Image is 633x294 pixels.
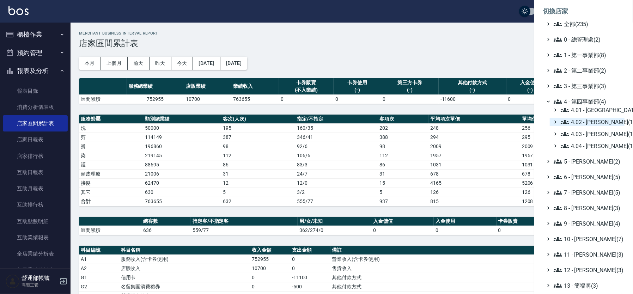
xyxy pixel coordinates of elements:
span: 1 - 第一事業部(8) [554,51,622,59]
span: 3 - 第三事業部(3) [554,82,622,90]
span: 10 - [PERSON_NAME](7) [554,235,622,243]
span: 4.02 - [PERSON_NAME](1) [561,118,622,126]
span: 全部(235) [554,20,622,28]
span: 13 - 簡福將(3) [554,281,622,290]
span: 2 - 第二事業部(2) [554,66,622,75]
span: 4.04 - [PERSON_NAME](1) [561,142,622,150]
li: 切換店家 [543,3,625,20]
span: 9 - [PERSON_NAME](4) [554,219,622,228]
span: 0 - 總管理處(2) [554,35,622,44]
span: 7 - [PERSON_NAME](5) [554,188,622,197]
span: 4.01 - [GEOGRAPHIC_DATA](3) [561,106,622,114]
span: 12 - [PERSON_NAME](3) [554,266,622,274]
span: 4 - 第四事業部(4) [554,97,622,106]
span: 5 - [PERSON_NAME](2) [554,157,622,166]
span: 11 - [PERSON_NAME](3) [554,250,622,259]
span: 4.03 - [PERSON_NAME](11) [561,130,622,138]
span: 6 - [PERSON_NAME](5) [554,173,622,181]
span: 8 - [PERSON_NAME](3) [554,204,622,212]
